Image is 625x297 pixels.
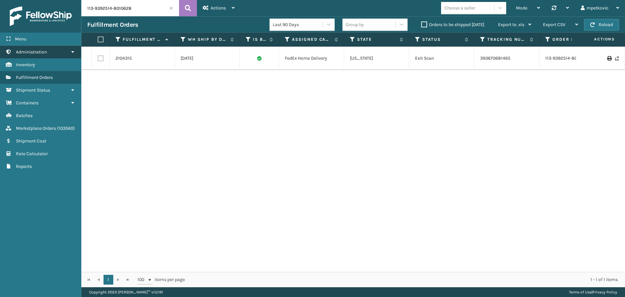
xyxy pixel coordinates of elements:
[16,100,38,106] span: Containers
[592,290,617,294] a: Privacy Policy
[421,22,484,27] label: Orders to be shipped [DATE]
[16,75,53,80] span: Fulfillment Orders
[16,138,46,144] span: Shipment Cost
[16,49,47,55] span: Administration
[175,47,240,70] td: [DATE]
[137,276,147,283] span: 100
[498,22,524,27] span: Export to .xls
[16,126,56,131] span: Marketplace Orders
[574,34,619,45] span: Actions
[344,47,409,70] td: [US_STATE]
[444,5,475,11] div: Choose a seller
[116,55,132,62] a: 2104315
[292,37,331,42] label: Assigned Carrier Service
[253,37,266,42] label: Is Buy Shipping
[543,22,565,27] span: Export CSV
[16,62,35,67] span: Inventory
[16,113,33,118] span: Batches
[516,5,527,11] span: Mode
[57,126,75,131] span: ( 103560 )
[211,5,226,11] span: Actions
[273,21,323,28] div: Last 90 Days
[552,37,592,42] label: Order Number
[279,47,344,70] td: FedEx Home Delivery
[16,164,32,169] span: Reports
[615,56,619,61] i: Never Shipped
[194,276,618,283] div: 1 - 1 of 1 items
[89,287,163,297] p: Copyright 2023 [PERSON_NAME]™ v 1.0.191
[15,36,26,42] span: Menu
[16,151,48,156] span: Rate Calculator
[346,21,364,28] div: Group by
[16,87,50,93] span: Shipment Status
[10,7,72,26] img: logo
[607,56,611,61] i: Print Label
[87,21,138,29] h3: Fulfillment Orders
[409,47,474,70] td: Exit Scan
[584,19,619,31] button: Reload
[357,37,396,42] label: State
[569,290,591,294] a: Terms of Use
[137,275,185,285] span: items per page
[422,37,462,42] label: Status
[487,37,527,42] label: Tracking Number
[545,55,590,62] a: 113-9392514-8010628
[104,275,113,285] a: 1
[123,37,162,42] label: Fulfillment Order Id
[188,37,227,42] label: WH Ship By Date
[569,287,617,297] div: |
[480,55,510,61] a: 393670681465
